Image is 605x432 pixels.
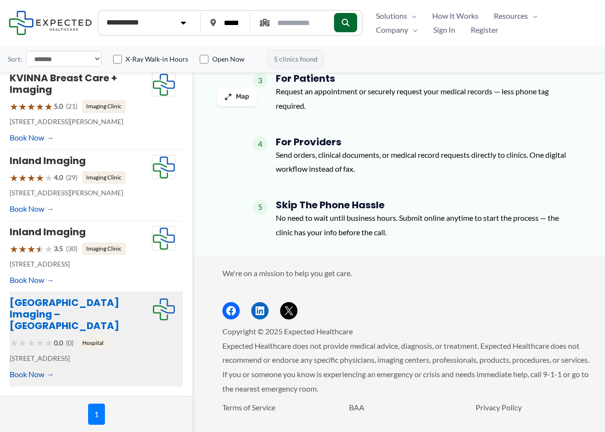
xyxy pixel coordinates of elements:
[276,199,576,211] h4: Skip The Phone Hassle
[44,240,53,258] span: ★
[222,327,353,336] span: Copyright © 2025 Expected Healthcare
[44,334,53,352] span: ★
[433,23,455,37] span: Sign In
[10,258,152,270] p: [STREET_ADDRESS]
[276,148,576,176] p: Send orders, clinical documents, or medical record requests directly to clinics. One digital work...
[18,169,27,187] span: ★
[276,73,576,84] h4: For Patients
[368,9,425,23] a: SolutionsMenu Toggle
[82,242,126,255] span: Imaging Clinic
[36,169,44,187] span: ★
[10,115,152,128] p: [STREET_ADDRESS][PERSON_NAME]
[66,337,74,349] span: (0)
[27,169,36,187] span: ★
[376,9,407,23] span: Solutions
[10,98,18,115] span: ★
[408,23,418,37] span: Menu Toggle
[36,98,44,115] span: ★
[349,403,364,412] a: BAA
[425,9,486,23] a: How It Works
[36,334,44,352] span: ★
[82,100,126,113] span: Imaging Clinic
[10,187,152,199] p: [STREET_ADDRESS][PERSON_NAME]
[222,341,589,393] span: Expected Healthcare does not provide medical advice, diagnosis, or treatment. Expected Healthcare...
[10,240,18,258] span: ★
[10,202,54,216] a: Book Now
[494,9,528,23] span: Resources
[54,100,63,113] span: 5.0
[152,73,175,97] img: Expected Healthcare Logo
[8,53,22,65] label: Sort:
[471,23,498,37] span: Register
[432,9,478,23] span: How It Works
[268,50,324,69] span: 5 clinics found
[407,9,417,23] span: Menu Toggle
[368,23,425,37] a: CompanyMenu Toggle
[54,337,63,349] span: 0.0
[88,404,105,425] span: 1
[44,169,53,187] span: ★
[27,334,36,352] span: ★
[10,334,18,352] span: ★
[27,98,36,115] span: ★
[152,227,175,251] img: Expected Healthcare Logo
[222,266,591,319] aside: Footer Widget 2
[236,93,249,101] span: Map
[82,171,126,184] span: Imaging Clinic
[54,242,63,255] span: 3.5
[276,136,576,148] h4: For Providers
[528,9,538,23] span: Menu Toggle
[18,240,27,258] span: ★
[253,73,268,88] span: 3
[10,296,119,332] a: [GEOGRAPHIC_DATA] Imaging – [GEOGRAPHIC_DATA]
[54,171,63,184] span: 4.0
[10,352,152,365] p: [STREET_ADDRESS]
[253,199,268,215] span: 5
[18,98,27,115] span: ★
[276,211,576,239] p: No need to wait until business hours. Submit online anytime to start the process — the clinic has...
[152,155,175,179] img: Expected Healthcare Logo
[18,334,27,352] span: ★
[66,242,77,255] span: (30)
[376,23,408,37] span: Company
[212,54,245,64] label: Open Now
[10,130,54,145] a: Book Now
[10,367,54,381] a: Book Now
[66,100,77,113] span: (21)
[9,11,92,35] img: Expected Healthcare Logo - side, dark font, small
[152,297,175,321] img: Expected Healthcare Logo
[463,23,506,37] a: Register
[10,225,86,239] a: Inland Imaging
[253,136,268,152] span: 4
[10,169,18,187] span: ★
[222,403,275,412] a: Terms of Service
[10,71,117,96] a: KVINNA Breast Care + Imaging
[10,273,54,287] a: Book Now
[224,93,232,101] img: Maximize
[486,9,545,23] a: ResourcesMenu Toggle
[425,23,463,37] a: Sign In
[66,171,77,184] span: (29)
[44,98,53,115] span: ★
[222,266,591,280] p: We're on a mission to help you get care.
[27,240,36,258] span: ★
[78,337,107,349] span: Hospital
[36,240,44,258] span: ★
[276,84,576,113] p: Request an appointment or securely request your medical records — less phone tag required.
[126,54,188,64] label: X-Ray Walk-in Hours
[476,403,522,412] a: Privacy Policy
[217,87,257,106] button: Map
[10,154,86,167] a: Inland Imaging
